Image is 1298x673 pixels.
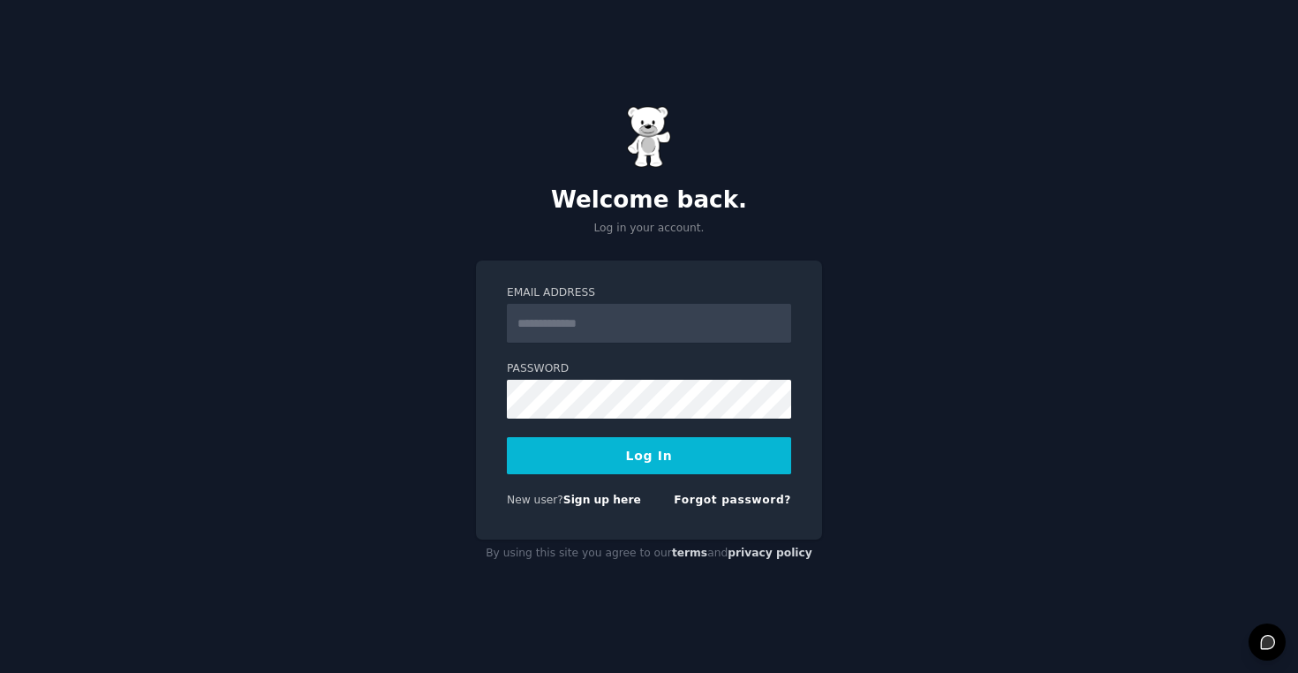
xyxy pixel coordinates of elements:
[507,494,563,506] span: New user?
[476,540,822,568] div: By using this site you agree to our and
[672,547,707,559] a: terms
[563,494,641,506] a: Sign up here
[476,221,822,237] p: Log in your account.
[507,285,791,301] label: Email Address
[674,494,791,506] a: Forgot password?
[507,437,791,474] button: Log In
[728,547,812,559] a: privacy policy
[627,106,671,168] img: Gummy Bear
[476,186,822,215] h2: Welcome back.
[507,361,791,377] label: Password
